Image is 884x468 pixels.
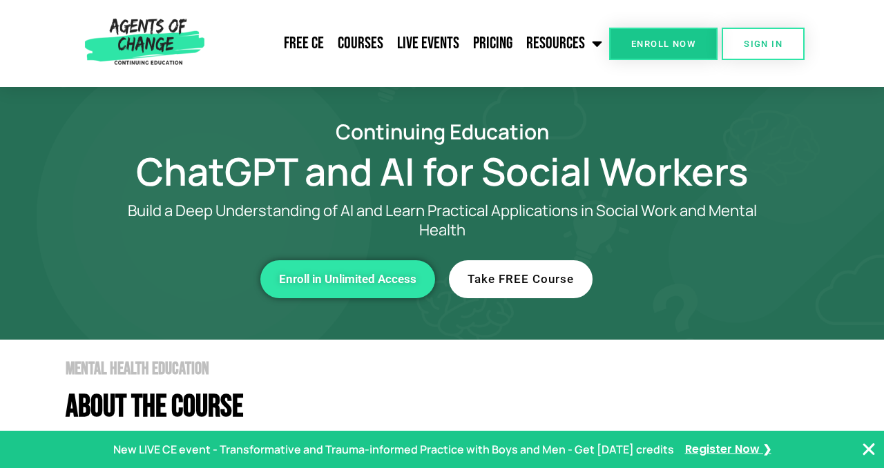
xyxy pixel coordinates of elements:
p: Build a Deep Understanding of AI and Learn Practical Applications in Social Work and Mental Health [104,201,780,240]
a: Enroll Now [609,28,718,60]
span: SIGN IN [744,39,782,48]
a: Take FREE Course [449,260,593,298]
span: Enroll Now [631,39,695,48]
p: New LIVE CE event - Transformative and Trauma-informed Practice with Boys and Men - Get [DATE] cr... [113,440,674,460]
a: Enroll in Unlimited Access [260,260,435,298]
a: Pricing [466,26,519,61]
button: Close Banner [861,441,877,458]
span: Enroll in Unlimited Access [279,273,416,285]
a: Courses [331,26,390,61]
a: Resources [519,26,609,61]
h4: About The Course [66,391,836,422]
a: Live Events [390,26,466,61]
nav: Menu [210,26,609,61]
a: Free CE [277,26,331,61]
a: Register Now ❯ [685,440,771,460]
span: Take FREE Course [468,273,574,285]
a: SIGN IN [722,28,805,60]
h1: ChatGPT and AI for Social Workers [48,155,836,187]
h2: Mental Health Education [66,360,836,378]
h2: Continuing Education [48,121,836,142]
